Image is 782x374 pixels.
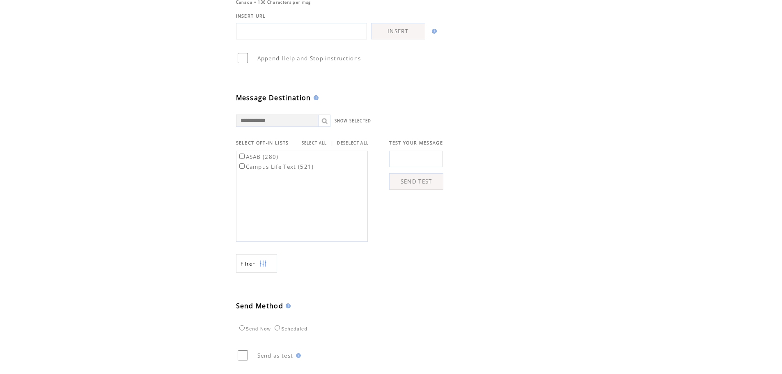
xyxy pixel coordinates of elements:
label: Send Now [237,326,271,331]
input: Send Now [239,325,245,330]
span: SELECT OPT-IN LISTS [236,140,289,146]
img: help.gif [311,95,319,100]
span: Send as test [257,352,294,359]
img: help.gif [429,29,437,34]
img: help.gif [294,353,301,358]
input: Scheduled [275,325,280,330]
a: SELECT ALL [302,140,327,146]
input: ASAB (280) [239,154,245,159]
img: filters.png [259,255,267,273]
span: TEST YOUR MESSAGE [389,140,443,146]
a: DESELECT ALL [337,140,369,146]
span: INSERT URL [236,13,266,19]
span: Send Method [236,301,284,310]
span: Show filters [241,260,255,267]
label: ASAB (280) [238,153,279,161]
span: | [330,139,334,147]
a: INSERT [371,23,425,39]
span: Message Destination [236,93,311,102]
label: Scheduled [273,326,307,331]
a: Filter [236,254,277,273]
span: Append Help and Stop instructions [257,55,361,62]
input: Campus Life Text (521) [239,163,245,169]
label: Campus Life Text (521) [238,163,314,170]
a: SHOW SELECTED [335,118,372,124]
img: help.gif [283,303,291,308]
a: SEND TEST [389,173,443,190]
